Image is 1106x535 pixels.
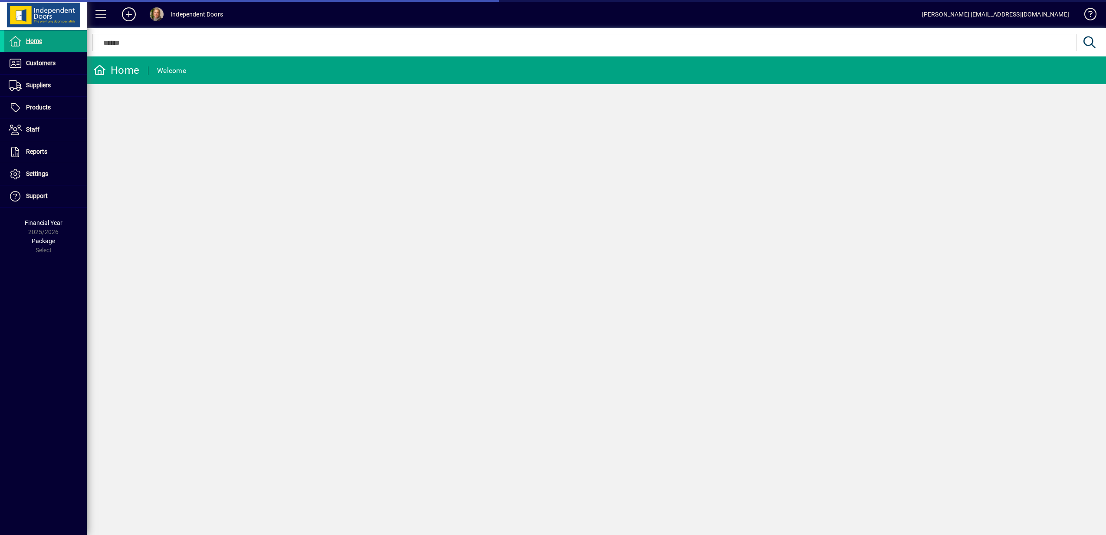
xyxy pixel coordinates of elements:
[26,59,56,66] span: Customers
[32,238,55,244] span: Package
[115,7,143,22] button: Add
[4,75,87,96] a: Suppliers
[157,64,186,78] div: Welcome
[26,37,42,44] span: Home
[922,7,1069,21] div: [PERSON_NAME] [EMAIL_ADDRESS][DOMAIN_NAME]
[26,192,48,199] span: Support
[4,97,87,119] a: Products
[26,170,48,177] span: Settings
[4,141,87,163] a: Reports
[143,7,171,22] button: Profile
[171,7,223,21] div: Independent Doors
[4,163,87,185] a: Settings
[25,219,62,226] span: Financial Year
[4,119,87,141] a: Staff
[26,126,39,133] span: Staff
[26,148,47,155] span: Reports
[26,82,51,89] span: Suppliers
[4,53,87,74] a: Customers
[26,104,51,111] span: Products
[4,185,87,207] a: Support
[93,63,139,77] div: Home
[1078,2,1095,30] a: Knowledge Base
